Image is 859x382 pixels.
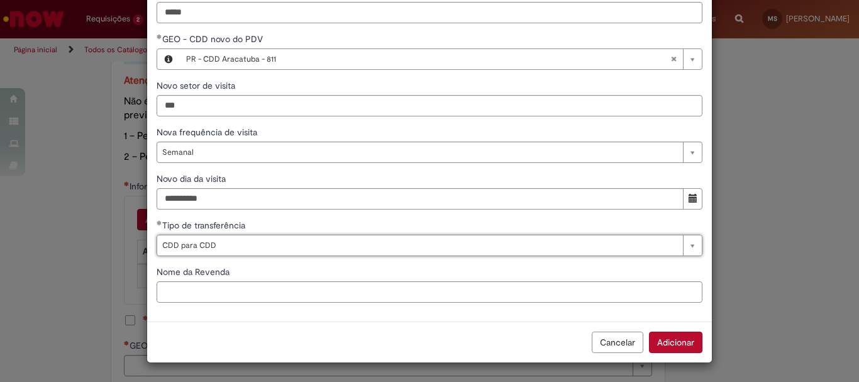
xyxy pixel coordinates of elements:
[180,49,702,69] a: PR - CDD Aracatuba - 811Limpar campo GEO - CDD novo do PDV
[592,332,643,353] button: Cancelar
[157,126,260,138] span: Nova frequência de visita
[157,173,228,184] span: Novo dia da visita
[157,2,702,23] input: Código Promax do Cliente
[162,33,265,45] span: Necessários - GEO - CDD novo do PDV
[162,220,248,231] span: Tipo de transferência
[649,332,702,353] button: Adicionar
[683,188,702,210] button: Mostrar calendário para Novo dia da visita
[162,235,677,256] span: CDD para CDD
[157,49,180,69] button: GEO - CDD novo do PDV, Visualizar este registro PR - CDD Aracatuba - 811
[186,49,670,69] span: PR - CDD Aracatuba - 811
[664,49,683,69] abbr: Limpar campo GEO - CDD novo do PDV
[157,34,162,39] span: Obrigatório Preenchido
[157,281,702,303] input: Nome da Revenda
[157,188,684,210] input: Novo dia da visita 03 October 2025 Friday
[157,220,162,225] span: Obrigatório Preenchido
[157,266,232,278] span: Nome da Revenda
[157,95,702,116] input: Novo setor de visita
[157,80,238,91] span: Novo setor de visita
[162,142,677,162] span: Semanal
